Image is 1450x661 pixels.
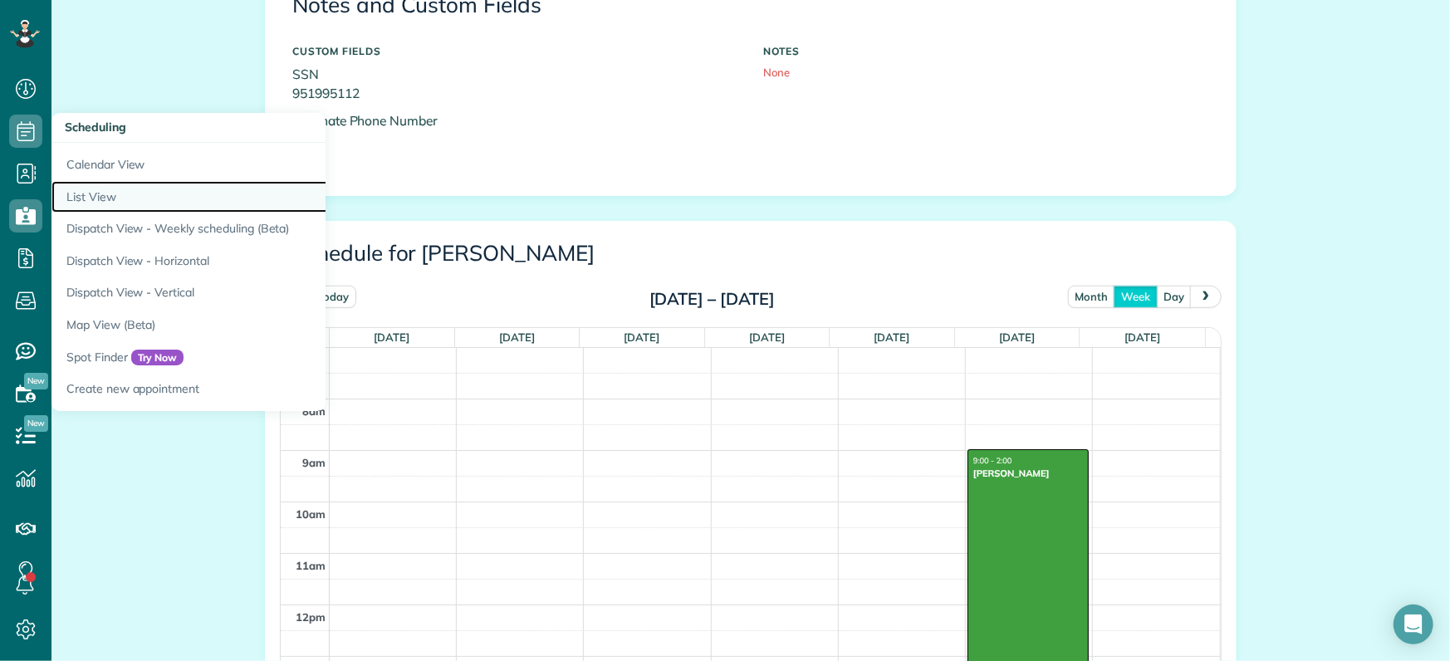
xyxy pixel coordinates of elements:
[874,330,910,344] span: [DATE]
[1190,286,1222,308] button: next
[296,507,326,521] span: 10am
[292,46,738,56] h5: CUSTOM FIELDS
[51,341,467,374] a: Spot FinderTry Now
[310,286,356,308] button: today
[24,373,48,389] span: New
[999,330,1035,344] span: [DATE]
[51,245,467,277] a: Dispatch View - Horizontal
[499,330,535,344] span: [DATE]
[1156,286,1192,308] button: day
[51,143,467,181] a: Calendar View
[1124,330,1160,344] span: [DATE]
[24,415,48,432] span: New
[625,330,660,344] span: [DATE]
[749,330,785,344] span: [DATE]
[292,65,738,103] p: SSN 951995112
[51,213,467,245] a: Dispatch View - Weekly scheduling (Beta)
[131,350,184,366] span: Try Now
[296,559,326,572] span: 11am
[1394,605,1433,644] div: Open Intercom Messenger
[51,373,467,411] a: Create new appointment
[302,404,326,418] span: 8am
[51,277,467,309] a: Dispatch View - Vertical
[608,290,816,308] h2: [DATE] – [DATE]
[302,456,326,469] span: 9am
[292,111,738,149] p: Alternate Phone Number -
[972,468,1084,479] div: [PERSON_NAME]
[763,66,790,79] span: None
[1068,286,1116,308] button: month
[65,120,126,135] span: Scheduling
[763,46,1209,56] h5: NOTES
[1114,286,1158,308] button: week
[51,181,467,213] a: List View
[374,330,409,344] span: [DATE]
[973,457,1012,466] span: 9:00 - 2:00
[292,242,1209,266] h3: Schedule for [PERSON_NAME]
[296,610,326,624] span: 12pm
[51,309,467,341] a: Map View (Beta)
